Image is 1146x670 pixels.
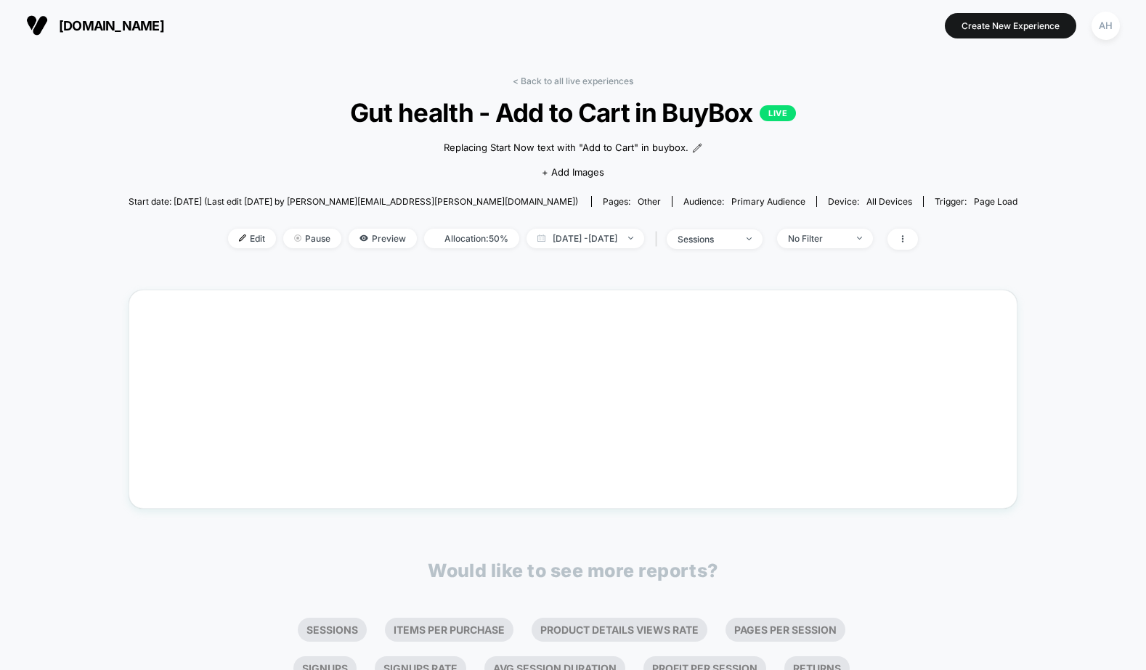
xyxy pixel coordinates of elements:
[22,14,168,37] button: [DOMAIN_NAME]
[628,237,633,240] img: end
[542,166,604,178] span: + Add Images
[59,18,164,33] span: [DOMAIN_NAME]
[678,234,736,245] div: sessions
[683,196,805,207] div: Audience:
[349,229,417,248] span: Preview
[428,560,718,581] p: Would like to see more reports?
[638,196,661,207] span: other
[731,196,805,207] span: Primary Audience
[816,196,923,207] span: Device:
[298,618,367,642] li: Sessions
[747,237,752,240] img: end
[651,229,667,250] span: |
[513,75,633,86] a: < Back to all live experiences
[726,618,845,642] li: Pages Per Session
[945,13,1076,38] button: Create New Experience
[173,97,972,128] span: Gut health - Add to Cart in BuyBox
[1087,11,1124,41] button: AH
[527,229,644,248] span: [DATE] - [DATE]
[788,233,846,244] div: No Filter
[385,618,513,642] li: Items Per Purchase
[129,196,578,207] span: Start date: [DATE] (Last edit [DATE] by [PERSON_NAME][EMAIL_ADDRESS][PERSON_NAME][DOMAIN_NAME])
[424,229,519,248] span: Allocation: 50%
[1092,12,1120,40] div: AH
[228,229,276,248] span: Edit
[935,196,1017,207] div: Trigger:
[866,196,912,207] span: all devices
[760,105,796,121] p: LIVE
[537,234,545,242] img: calendar
[294,234,301,242] img: end
[603,196,661,207] div: Pages:
[857,237,862,240] img: end
[283,229,341,248] span: Pause
[444,141,688,155] span: Replacing Start Now text with "Add to Cart" in buybox.
[974,196,1017,207] span: Page Load
[239,234,246,242] img: edit
[26,15,48,36] img: Visually logo
[532,618,707,642] li: Product Details Views Rate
